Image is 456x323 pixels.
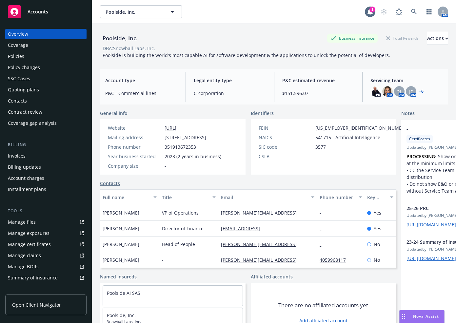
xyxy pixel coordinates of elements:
[221,210,302,216] a: [PERSON_NAME][EMAIL_ADDRESS]
[282,77,355,84] span: P&C estimated revenue
[374,209,381,216] span: Yes
[108,162,162,169] div: Company size
[370,86,381,97] img: photo
[8,250,41,261] div: Manage claims
[221,225,265,232] a: [EMAIL_ADDRESS]
[5,118,87,128] a: Coverage gap analysis
[5,73,87,84] a: SSC Cases
[5,85,87,95] a: Quoting plans
[317,189,364,205] button: Phone number
[106,9,162,15] span: Poolside, Inc.
[320,225,327,232] a: -
[103,45,155,52] div: DBA: Snowball Labs, Inc.
[165,162,166,169] span: -
[108,134,162,141] div: Mailing address
[8,51,24,62] div: Policies
[383,34,422,42] div: Total Rewards
[5,162,87,172] a: Billing updates
[406,255,456,261] a: [URL][DOMAIN_NAME]
[103,225,139,232] span: [PERSON_NAME]
[162,225,204,232] span: Director of Finance
[8,217,36,227] div: Manage files
[8,107,42,117] div: Contract review
[5,142,87,148] div: Billing
[5,250,87,261] a: Manage claims
[406,221,456,228] a: [URL][DOMAIN_NAME]
[162,209,199,216] span: VP of Operations
[8,162,41,172] div: Billing updates
[392,5,406,18] a: Report a Bug
[8,73,30,84] div: SSC Cases
[5,51,87,62] a: Policies
[5,173,87,183] a: Account charges
[5,29,87,39] a: Overview
[374,256,380,263] span: No
[320,210,327,216] a: -
[108,124,162,131] div: Website
[406,153,435,160] strong: PROCESSING
[8,40,28,50] div: Coverage
[8,239,51,250] div: Manage certificates
[365,189,396,205] button: Key contact
[8,62,40,73] div: Policy changes
[105,90,178,97] span: P&C - Commercial lines
[400,310,408,323] div: Drag to move
[327,34,378,42] div: Business Insurance
[221,241,302,247] a: [PERSON_NAME][EMAIL_ADDRESS]
[103,209,139,216] span: [PERSON_NAME]
[419,89,424,93] a: +6
[103,256,139,263] span: [PERSON_NAME]
[8,228,50,238] div: Manage exposures
[396,88,402,95] span: DL
[8,118,57,128] div: Coverage gap analysis
[399,310,445,323] button: Nova Assist
[409,88,413,95] span: JC
[103,52,390,58] span: Poolside is building the world's most capable AI for software development & the applications to u...
[401,110,415,118] span: Notes
[374,241,380,248] span: No
[407,5,421,18] a: Search
[8,273,58,283] div: Summary of insurance
[8,85,39,95] div: Quoting plans
[100,5,182,18] button: Poolside, Inc.
[165,125,176,131] a: [URL]
[370,77,443,84] span: Servicing team
[259,143,313,150] div: SIC code
[259,124,313,131] div: FEIN
[315,124,409,131] span: [US_EMPLOYER_IDENTIFICATION_NUMBER]
[162,256,164,263] span: -
[100,110,128,117] span: General info
[5,208,87,214] div: Tools
[165,134,206,141] span: [STREET_ADDRESS]
[282,90,355,97] span: $151,596.07
[5,40,87,50] a: Coverage
[369,7,375,12] div: 1
[103,241,139,248] span: [PERSON_NAME]
[315,143,326,150] span: 3577
[159,189,219,205] button: Title
[377,5,390,18] a: Start snowing
[12,301,61,308] span: Open Client Navigator
[100,189,159,205] button: Full name
[108,143,162,150] div: Phone number
[320,257,351,263] a: 4059968117
[8,29,28,39] div: Overview
[218,189,317,205] button: Email
[5,228,87,238] a: Manage exposures
[5,239,87,250] a: Manage certificates
[162,241,195,248] span: Head of People
[100,34,140,43] div: Poolside, Inc.
[107,290,140,296] a: Poolside AI SAS
[427,32,448,45] div: Actions
[221,194,307,201] div: Email
[315,134,380,141] span: 541715 - Artificial Intelligence
[221,257,302,263] a: [PERSON_NAME][EMAIL_ADDRESS]
[315,153,317,160] span: -
[251,110,274,117] span: Identifiers
[194,90,266,97] span: C-corporation
[5,261,87,272] a: Manage BORs
[5,3,87,21] a: Accounts
[105,77,178,84] span: Account type
[100,180,120,187] a: Contacts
